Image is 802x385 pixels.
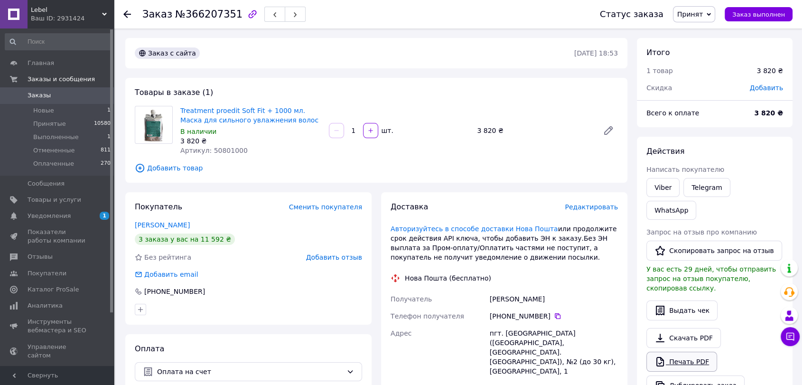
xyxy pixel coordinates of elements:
[135,163,618,173] span: Добавить товар
[28,343,88,360] span: Управление сайтом
[28,301,63,310] span: Аналитика
[33,146,75,155] span: Отмененные
[33,160,74,168] span: Оплаченные
[142,9,172,20] span: Заказ
[683,178,730,197] a: Telegram
[180,128,216,135] span: В наличии
[646,352,717,372] a: Печать PDF
[757,66,783,75] div: 3 820 ₴
[107,133,111,141] span: 1
[28,269,66,278] span: Покупатели
[646,228,757,236] span: Запрос на отзыв про компанию
[175,9,242,20] span: №366207351
[100,212,109,220] span: 1
[144,254,191,261] span: Без рейтинга
[135,234,235,245] div: 3 заказа у вас на 11 592 ₴
[28,179,65,188] span: Сообщения
[677,10,703,18] span: Принят
[123,9,131,19] div: Вернуться назад
[31,14,114,23] div: Ваш ID: 2931424
[781,327,800,346] button: Чат с покупателем
[646,178,680,197] a: Viber
[488,325,620,380] div: пгт. [GEOGRAPHIC_DATA] ([GEOGRAPHIC_DATA], [GEOGRAPHIC_DATA]. [GEOGRAPHIC_DATA]), №2 (до 30 кг), ...
[646,48,670,57] span: Итого
[28,75,95,84] span: Заказы и сообщения
[750,84,783,92] span: Добавить
[135,88,213,97] span: Товары в заказе (1)
[28,253,53,261] span: Отзывы
[289,203,362,211] span: Сменить покупателя
[488,291,620,308] div: [PERSON_NAME]
[28,228,88,245] span: Показатели работы компании
[180,147,248,154] span: Артикул: 50801000
[28,59,54,67] span: Главная
[391,312,464,320] span: Телефон получателя
[646,265,776,292] span: У вас есть 29 дней, чтобы отправить запрос на отзыв покупателю, скопировав ссылку.
[134,270,199,279] div: Добавить email
[33,133,79,141] span: Выполненные
[306,254,362,261] span: Добавить отзыв
[391,329,411,337] span: Адрес
[600,9,663,19] div: Статус заказа
[732,11,785,18] span: Заказ выполнен
[391,225,558,233] a: Авторизуйтесь в способе доставки Нова Пошта
[646,241,782,261] button: Скопировать запрос на отзыв
[28,196,81,204] span: Товары и услуги
[490,311,618,321] div: [PHONE_NUMBER]
[135,344,164,353] span: Оплата
[33,120,66,128] span: Принятые
[5,33,112,50] input: Поиск
[646,328,721,348] a: Скачать PDF
[101,146,111,155] span: 811
[135,202,182,211] span: Покупатель
[646,300,718,320] button: Выдать чек
[646,84,672,92] span: Скидка
[646,166,724,173] span: Написать покупателю
[574,49,618,57] time: [DATE] 18:53
[101,160,111,168] span: 270
[94,120,111,128] span: 10580
[391,202,428,211] span: Доставка
[725,7,793,21] button: Заказ выполнен
[143,270,199,279] div: Добавить email
[379,126,394,135] div: шт.
[473,124,595,137] div: 3 820 ₴
[28,91,51,100] span: Заказы
[180,136,321,146] div: 3 820 ₴
[135,221,190,229] a: [PERSON_NAME]
[754,109,783,117] b: 3 820 ₴
[31,6,102,14] span: Lebel
[646,147,684,156] span: Действия
[135,47,200,59] div: Заказ с сайта
[143,287,206,296] div: [PHONE_NUMBER]
[646,67,673,75] span: 1 товар
[28,318,88,335] span: Инструменты вебмастера и SEO
[28,212,71,220] span: Уведомления
[391,295,432,303] span: Получатель
[180,107,318,124] a: Treatment proedit Soft Fit + 1000 мл. Маска для сильного увлажнения волос
[140,106,168,143] img: Treatment proedit Soft Fit + 1000 мл. Маска для сильного увлажнения волос
[33,106,54,115] span: Новые
[28,285,79,294] span: Каталог ProSale
[646,201,696,220] a: WhatsApp
[565,203,618,211] span: Редактировать
[157,366,343,377] span: Оплата на счет
[646,109,699,117] span: Всего к оплате
[107,106,111,115] span: 1
[599,121,618,140] a: Редактировать
[402,273,494,283] div: Нова Пошта (бесплатно)
[391,224,618,262] div: или продолжите срок действия АРІ ключа, чтобы добавить ЭН к заказу.Без ЭН выплата за Пром-оплату/...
